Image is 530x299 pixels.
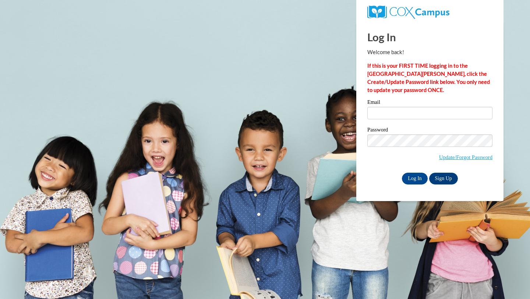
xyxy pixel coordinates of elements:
label: Password [367,127,492,134]
img: COX Campus [367,6,449,19]
input: Log In [402,173,428,184]
a: Update/Forgot Password [439,154,492,160]
p: Welcome back! [367,48,492,56]
strong: If this is your FIRST TIME logging in to the [GEOGRAPHIC_DATA][PERSON_NAME], click the Create/Upd... [367,63,490,93]
label: Email [367,99,492,107]
a: Sign Up [429,173,458,184]
a: COX Campus [367,8,449,15]
h1: Log In [367,29,492,45]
